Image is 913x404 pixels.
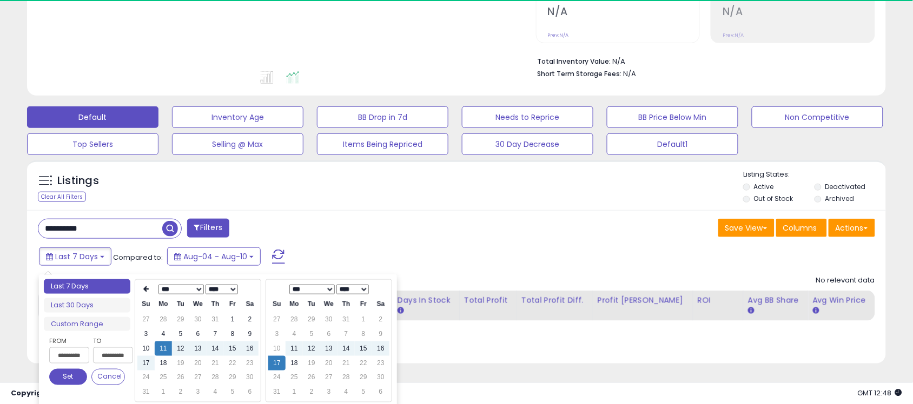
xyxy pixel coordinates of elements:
button: 30 Day Decrease [462,133,593,155]
td: 27 [189,371,207,385]
td: 19 [303,356,320,371]
button: Actions [829,219,875,237]
td: 23 [241,356,259,371]
td: 3 [268,327,286,341]
div: seller snap | | [11,388,188,399]
div: Total Profit Diff. [521,295,588,306]
th: Th [338,297,355,312]
td: 5 [224,385,241,400]
li: Last 30 Days [44,298,130,313]
label: Archived [825,194,855,203]
p: Listing States: [743,170,886,180]
button: Filters [187,219,229,238]
td: 16 [241,341,259,356]
td: 29 [172,312,189,327]
button: Needs to Reprice [462,106,593,128]
td: 12 [172,341,189,356]
label: To [93,335,125,346]
td: 29 [224,371,241,385]
td: 28 [338,371,355,385]
button: BB Drop in 7d [317,106,448,128]
label: From [49,335,87,346]
td: 2 [303,385,320,400]
small: Avg BB Share. [748,306,755,316]
td: 9 [372,327,389,341]
th: Mo [286,297,303,312]
td: 4 [338,385,355,400]
td: 11 [155,341,172,356]
div: No relevant data [816,275,875,286]
td: 9 [241,327,259,341]
small: Days In Stock. [398,306,404,316]
th: Tu [172,297,189,312]
td: 29 [303,312,320,327]
div: Total Profit [464,295,512,306]
td: 5 [303,327,320,341]
td: 6 [241,385,259,400]
td: 25 [286,371,303,385]
td: 6 [372,385,389,400]
td: 26 [303,371,320,385]
div: Clear All Filters [38,192,86,202]
button: Set [49,369,87,385]
button: Aug-04 - Aug-10 [167,247,261,266]
td: 3 [137,327,155,341]
td: 28 [286,312,303,327]
button: Cancel [91,369,125,385]
div: Days In Stock [398,295,455,306]
td: 16 [372,341,389,356]
th: Sa [241,297,259,312]
td: 19 [172,356,189,371]
td: 18 [286,356,303,371]
td: 3 [189,385,207,400]
td: 22 [224,356,241,371]
td: 14 [338,341,355,356]
td: 27 [320,371,338,385]
div: ROI [698,295,739,306]
small: Avg Win Price. [812,306,819,316]
td: 8 [224,327,241,341]
th: Mo [155,297,172,312]
td: 30 [241,371,259,385]
td: 17 [268,356,286,371]
label: Out of Stock [754,194,793,203]
td: 2 [241,312,259,327]
td: 10 [268,341,286,356]
td: 17 [137,356,155,371]
td: 14 [207,341,224,356]
span: 2025-08-18 12:48 GMT [858,388,902,398]
td: 27 [137,312,155,327]
div: Profit [PERSON_NAME] [598,295,689,306]
td: 2 [372,312,389,327]
td: 4 [155,327,172,341]
td: 8 [355,327,372,341]
th: We [189,297,207,312]
th: Th [207,297,224,312]
span: Compared to: [113,252,163,262]
td: 5 [172,327,189,341]
td: 18 [155,356,172,371]
td: 28 [155,312,172,327]
td: 24 [268,371,286,385]
td: 5 [355,385,372,400]
td: 4 [286,327,303,341]
th: Fr [224,297,241,312]
td: 6 [320,327,338,341]
td: 1 [355,312,372,327]
td: 26 [172,371,189,385]
button: Selling @ Max [172,133,303,155]
td: 25 [155,371,172,385]
td: 30 [189,312,207,327]
span: Aug-04 - Aug-10 [183,251,247,262]
td: 31 [207,312,224,327]
td: 1 [286,385,303,400]
button: Inventory Age [172,106,303,128]
th: We [320,297,338,312]
td: 21 [207,356,224,371]
td: 3 [320,385,338,400]
button: Save View [718,219,775,237]
button: Columns [776,219,827,237]
td: 1 [155,385,172,400]
label: Active [754,182,774,191]
td: 15 [224,341,241,356]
